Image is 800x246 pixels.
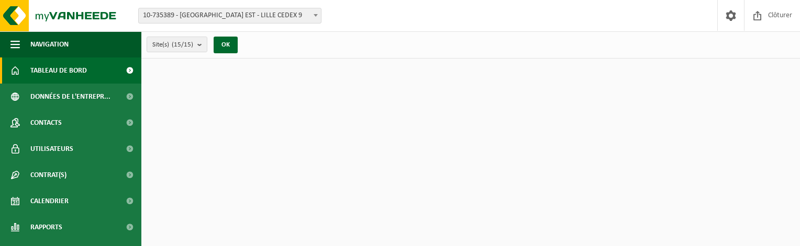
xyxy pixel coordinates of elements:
count: (15/15) [172,41,193,48]
span: 10-735389 - SUEZ RV NORD EST - LILLE CEDEX 9 [138,8,321,24]
span: Rapports [30,214,62,240]
button: Site(s)(15/15) [147,37,207,52]
button: OK [214,37,238,53]
span: Contacts [30,110,62,136]
span: Utilisateurs [30,136,73,162]
span: 10-735389 - SUEZ RV NORD EST - LILLE CEDEX 9 [139,8,321,23]
span: Navigation [30,31,69,57]
span: Site(s) [152,37,193,53]
span: Données de l'entrepr... [30,84,110,110]
span: Calendrier [30,188,69,214]
span: Tableau de bord [30,57,87,84]
span: Contrat(s) [30,162,66,188]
